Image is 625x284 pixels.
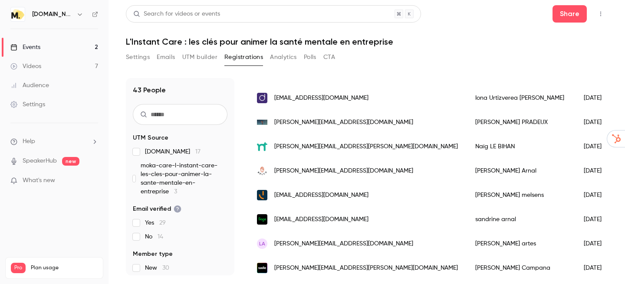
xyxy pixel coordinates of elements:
a: SpeakerHub [23,157,57,166]
span: What's new [23,176,55,185]
button: Settings [126,50,150,64]
div: Videos [10,62,41,71]
img: sage.com [257,214,267,225]
span: [EMAIL_ADDRESS][DOMAIN_NAME] [274,215,368,224]
div: [PERSON_NAME] PRADEUX [467,110,575,134]
div: Settings [10,100,45,109]
span: New [145,264,169,272]
div: [DATE] [575,232,619,256]
div: Iona Urtizverea [PERSON_NAME] [467,86,575,110]
div: [DATE] [575,207,619,232]
img: adere.fr [257,190,267,200]
div: [PERSON_NAME] melsens [467,183,575,207]
img: novavet.fr [257,141,267,152]
span: Pro [11,263,26,273]
div: [DATE] [575,159,619,183]
span: No [145,232,163,241]
span: Yes [145,219,166,227]
span: [PERSON_NAME][EMAIL_ADDRESS][PERSON_NAME][DOMAIN_NAME] [274,264,458,273]
span: [PERSON_NAME][EMAIL_ADDRESS][DOMAIN_NAME] [274,166,413,176]
span: [PERSON_NAME][EMAIL_ADDRESS][PERSON_NAME][DOMAIN_NAME] [274,142,458,151]
span: la [259,240,265,248]
div: [DATE] [575,256,619,280]
div: [DATE] [575,134,619,159]
div: [PERSON_NAME] Arnal [467,159,575,183]
h1: 43 People [133,85,166,95]
span: 3 [174,189,177,195]
span: UTM Source [133,134,168,142]
span: [PERSON_NAME][EMAIL_ADDRESS][DOMAIN_NAME] [274,239,413,248]
h6: [DOMAIN_NAME] [32,10,73,19]
div: [DATE] [575,110,619,134]
span: 17 [195,149,201,155]
span: moka-care-l-instant-care-les-cles-pour-animer-la-sante-mentale-en-entreprise [141,161,227,196]
div: Events [10,43,40,52]
button: Emails [157,50,175,64]
h1: L'Instant Care : les clés pour animer la santé mentale en entreprise [126,36,608,47]
button: Polls [304,50,316,64]
button: Share [553,5,587,23]
img: d-edge.com [257,93,267,103]
span: 30 [162,265,169,271]
div: [PERSON_NAME] artes [467,232,575,256]
div: [DATE] [575,86,619,110]
img: arkea.com [257,120,267,125]
button: Registrations [224,50,263,64]
img: moka.care [11,7,25,21]
img: swile.co [257,263,267,273]
span: Help [23,137,35,146]
span: [EMAIL_ADDRESS][DOMAIN_NAME] [274,191,368,200]
img: belco.fr [257,166,267,176]
div: Audience [10,81,49,90]
span: 29 [159,220,166,226]
div: [PERSON_NAME] Campana [467,256,575,280]
button: CTA [323,50,335,64]
span: [DOMAIN_NAME] [145,147,201,156]
div: Search for videos or events [133,10,220,19]
div: sandrine arnal [467,207,575,232]
span: 14 [158,234,163,240]
li: help-dropdown-opener [10,137,98,146]
span: [EMAIL_ADDRESS][DOMAIN_NAME] [274,94,368,103]
div: [DATE] [575,183,619,207]
span: Email verified [133,205,181,213]
button: UTM builder [182,50,217,64]
span: [PERSON_NAME][EMAIL_ADDRESS][DOMAIN_NAME] [274,118,413,127]
button: Analytics [270,50,297,64]
iframe: Noticeable Trigger [88,177,98,185]
span: Member type [133,250,173,258]
span: new [62,157,79,166]
div: Naïg LE BIHAN [467,134,575,159]
span: Plan usage [31,264,98,271]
